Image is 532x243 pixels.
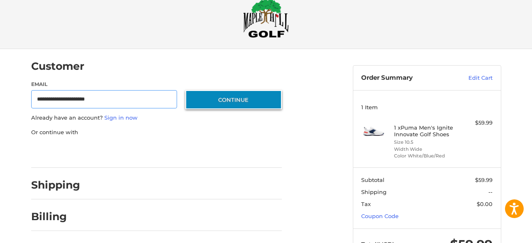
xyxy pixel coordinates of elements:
span: $59.99 [475,177,493,183]
h2: Billing [31,210,80,223]
iframe: PayPal-venmo [169,145,232,160]
span: -- [488,189,493,195]
h2: Shipping [31,179,80,191]
li: Size 10.5 [394,139,458,146]
span: Tax [361,201,371,207]
a: Coupon Code [361,213,399,219]
h3: Order Summary [361,74,451,82]
h3: 1 Item [361,104,493,110]
span: $0.00 [477,201,493,207]
label: Email [31,81,177,88]
p: Already have an account? [31,114,282,122]
a: Edit Cart [451,74,493,82]
li: Width Wide [394,146,458,153]
p: Or continue with [31,128,282,137]
iframe: PayPal-paylater [99,145,161,160]
a: Sign in now [104,114,138,121]
iframe: Google Customer Reviews [463,221,532,243]
h2: Customer [31,60,84,73]
div: $59.99 [460,119,493,127]
span: Subtotal [361,177,384,183]
span: Shipping [361,189,387,195]
iframe: PayPal-paypal [28,145,91,160]
li: Color White/Blue/Red [394,152,458,160]
button: Continue [185,90,282,109]
h4: 1 x Puma Men's Ignite Innovate Golf Shoes [394,124,458,138]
